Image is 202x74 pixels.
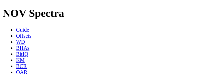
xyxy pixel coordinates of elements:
[16,51,28,57] a: BitIQ
[16,63,27,69] a: BCR
[16,45,29,51] a: BHAs
[16,39,25,45] a: WD
[16,27,29,33] a: Guide
[16,57,25,63] a: KM
[3,7,199,20] h1: NOV Spectra
[16,33,31,39] a: Offsets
